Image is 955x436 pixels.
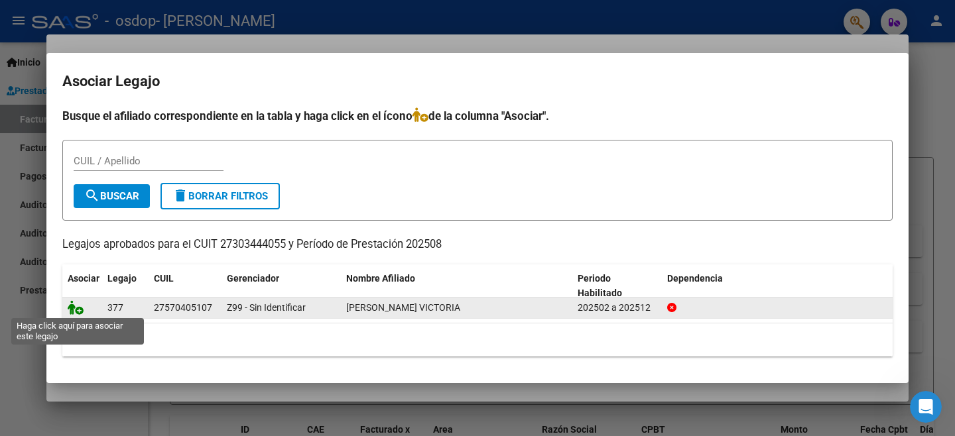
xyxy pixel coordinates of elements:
[62,69,893,94] h2: Asociar Legajo
[68,273,99,284] span: Asociar
[107,273,137,284] span: Legajo
[227,302,306,313] span: Z99 - Sin Identificar
[149,264,222,308] datatable-header-cell: CUIL
[172,188,188,203] mat-icon: delete
[74,184,150,208] button: Buscar
[107,302,123,313] span: 377
[667,273,723,284] span: Dependencia
[227,273,279,284] span: Gerenciador
[578,300,657,315] div: 202502 a 202512
[222,264,341,308] datatable-header-cell: Gerenciador
[84,188,100,203] mat-icon: search
[341,264,572,308] datatable-header-cell: Nombre Afiliado
[910,391,942,423] iframe: Intercom live chat
[572,264,662,308] datatable-header-cell: Periodo Habilitado
[62,264,102,308] datatable-header-cell: Asociar
[154,300,212,315] div: 27570405107
[102,264,149,308] datatable-header-cell: Legajo
[154,273,174,284] span: CUIL
[346,273,415,284] span: Nombre Afiliado
[62,237,893,253] p: Legajos aprobados para el CUIT 27303444055 y Período de Prestación 202508
[172,190,268,202] span: Borrar Filtros
[62,107,893,125] h4: Busque el afiliado correspondiente en la tabla y haga click en el ícono de la columna "Asociar".
[84,190,139,202] span: Buscar
[662,264,893,308] datatable-header-cell: Dependencia
[62,323,893,356] div: 1 registros
[160,183,280,209] button: Borrar Filtros
[346,302,460,313] span: DESANA DELFINA VICTORIA
[578,273,622,299] span: Periodo Habilitado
